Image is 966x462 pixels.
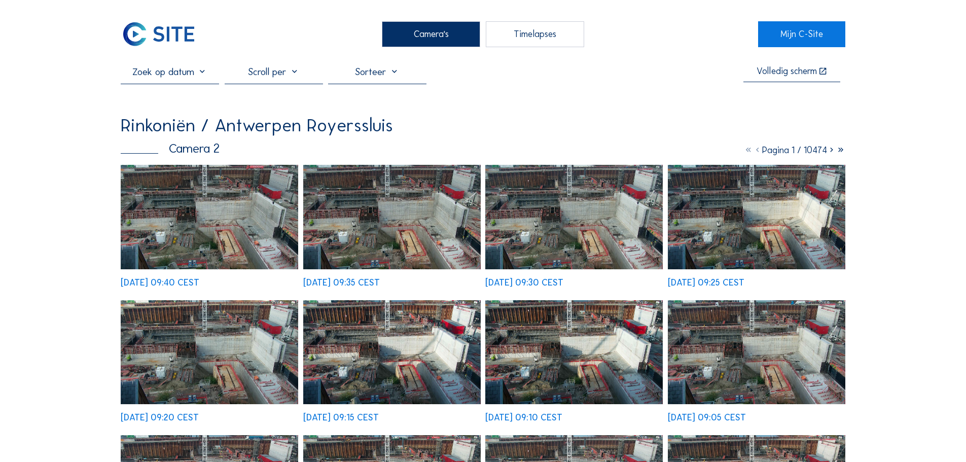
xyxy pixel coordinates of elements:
[121,143,220,155] div: Camera 2
[382,21,480,47] div: Camera's
[303,413,379,422] div: [DATE] 09:15 CEST
[121,278,199,288] div: [DATE] 09:40 CEST
[758,21,845,47] a: Mijn C-Site
[121,413,199,422] div: [DATE] 09:20 CEST
[485,278,563,288] div: [DATE] 09:30 CEST
[121,165,298,269] img: image_53433217
[121,116,393,134] div: Rinkoniën / Antwerpen Royerssluis
[668,413,746,422] div: [DATE] 09:05 CEST
[303,165,481,269] img: image_53433072
[121,65,219,78] input: Zoek op datum 󰅀
[121,21,197,47] img: C-SITE Logo
[757,67,817,77] div: Volledig scherm
[121,300,298,404] img: image_53432667
[668,300,845,404] img: image_53432299
[668,278,744,288] div: [DATE] 09:25 CEST
[486,21,584,47] div: Timelapses
[485,300,663,404] img: image_53432368
[303,300,481,404] img: image_53432515
[485,413,562,422] div: [DATE] 09:10 CEST
[762,145,827,156] span: Pagina 1 / 10474
[668,165,845,269] img: image_53432844
[303,278,380,288] div: [DATE] 09:35 CEST
[485,165,663,269] img: image_53432915
[121,21,207,47] a: C-SITE Logo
